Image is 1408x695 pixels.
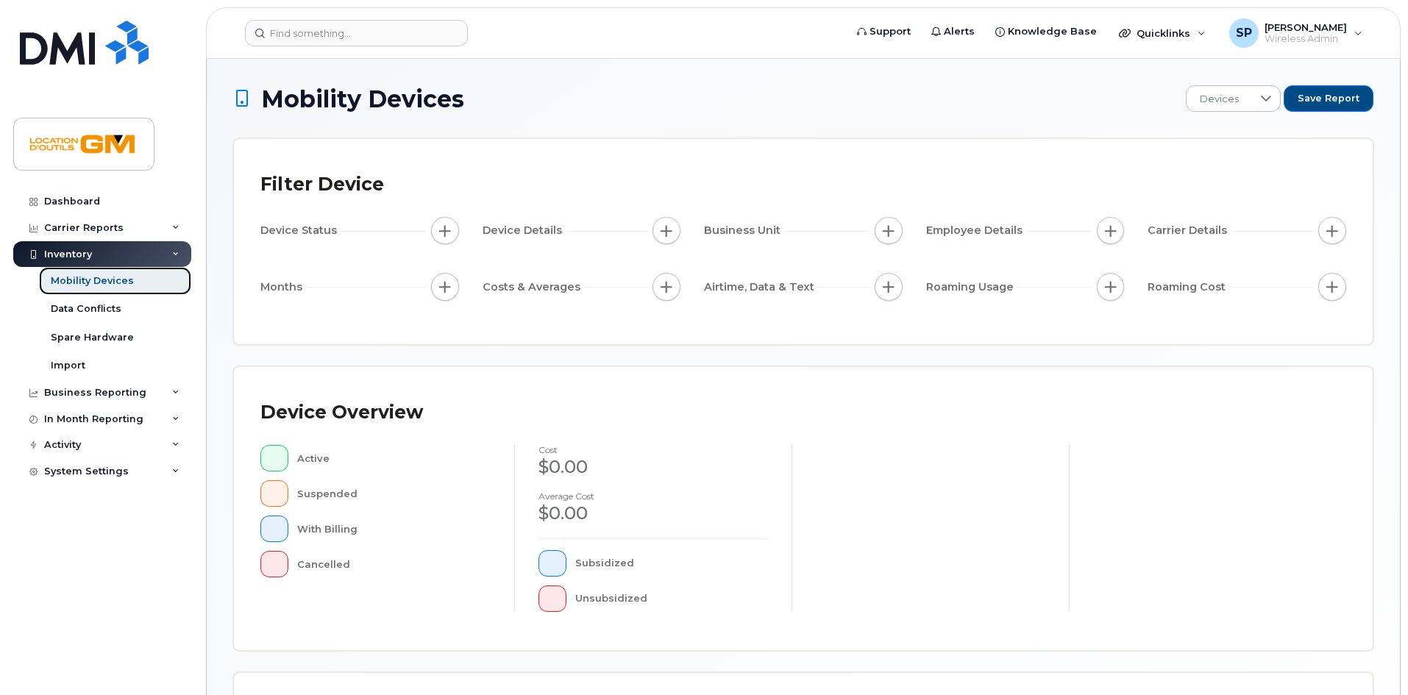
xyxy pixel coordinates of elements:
[538,445,768,455] h4: cost
[1148,223,1231,238] span: Carrier Details
[538,491,768,501] h4: Average cost
[926,279,1018,295] span: Roaming Usage
[297,516,491,542] div: With Billing
[1298,92,1359,105] span: Save Report
[483,279,585,295] span: Costs & Averages
[1148,279,1230,295] span: Roaming Cost
[260,223,341,238] span: Device Status
[575,585,769,612] div: Unsubsidized
[1187,86,1252,113] span: Devices
[1284,85,1373,112] button: Save Report
[260,165,384,204] div: Filter Device
[297,480,491,507] div: Suspended
[260,279,307,295] span: Months
[704,223,785,238] span: Business Unit
[261,86,464,112] span: Mobility Devices
[260,393,423,432] div: Device Overview
[704,279,819,295] span: Airtime, Data & Text
[926,223,1027,238] span: Employee Details
[297,551,491,577] div: Cancelled
[297,445,491,471] div: Active
[538,455,768,480] div: $0.00
[575,550,769,577] div: Subsidized
[483,223,566,238] span: Device Details
[538,501,768,526] div: $0.00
